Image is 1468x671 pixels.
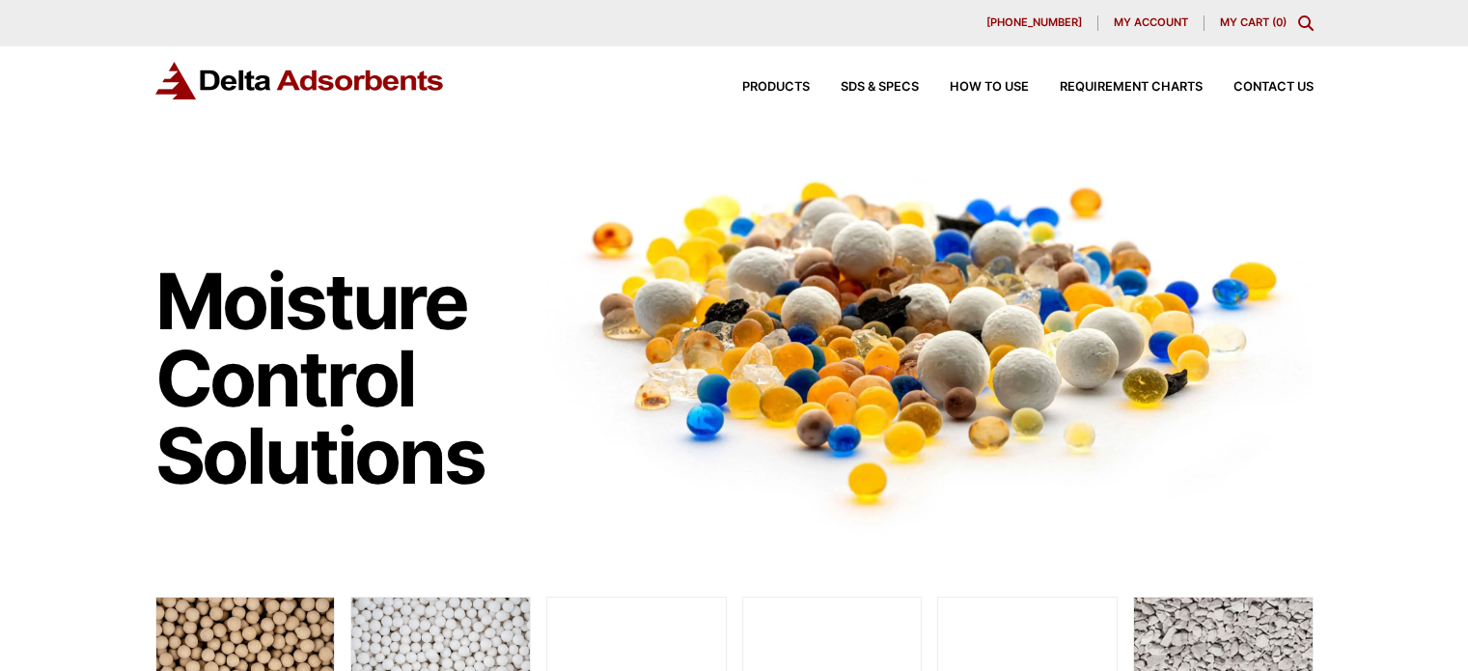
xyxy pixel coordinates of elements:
span: Requirement Charts [1060,81,1203,94]
span: SDS & SPECS [841,81,919,94]
a: Products [711,81,810,94]
div: Toggle Modal Content [1298,15,1314,31]
a: Requirement Charts [1029,81,1203,94]
span: How to Use [950,81,1029,94]
span: My account [1114,17,1188,28]
span: [PHONE_NUMBER] [986,17,1082,28]
h1: Moisture Control Solutions [155,263,528,494]
span: 0 [1276,15,1283,29]
span: Products [742,81,810,94]
img: Delta Adsorbents [155,62,445,99]
a: [PHONE_NUMBER] [971,15,1098,31]
a: My Cart (0) [1220,15,1287,29]
a: How to Use [919,81,1029,94]
a: SDS & SPECS [810,81,919,94]
a: My account [1098,15,1205,31]
a: Contact Us [1203,81,1314,94]
img: Image [546,146,1314,535]
span: Contact Us [1233,81,1314,94]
